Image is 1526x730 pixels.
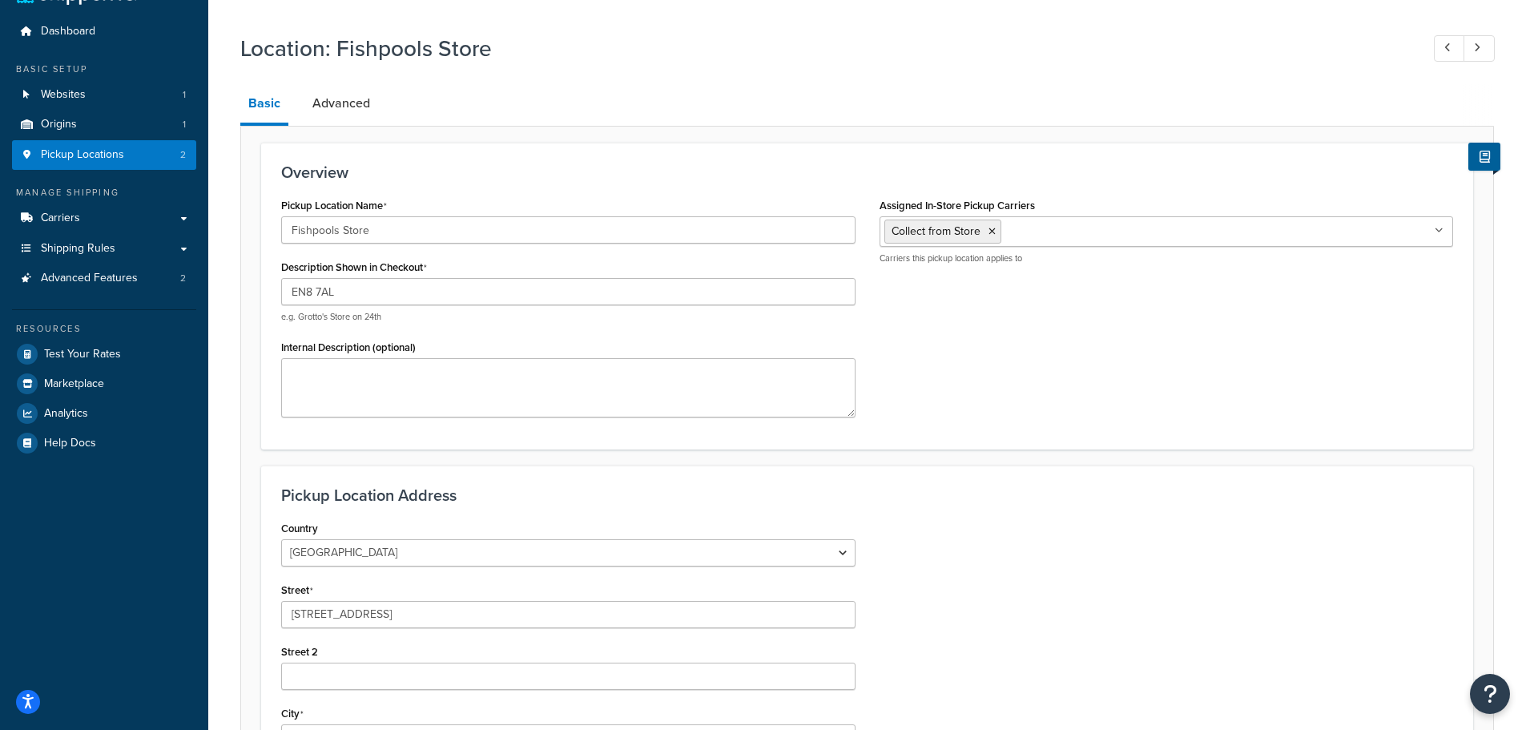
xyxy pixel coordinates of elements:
li: Advanced Features [12,264,196,293]
span: Shipping Rules [41,242,115,256]
label: Pickup Location Name [281,200,387,212]
a: Analytics [12,399,196,428]
button: Open Resource Center [1470,674,1510,714]
div: Manage Shipping [12,186,196,200]
span: 1 [183,88,186,102]
span: Advanced Features [41,272,138,285]
a: Advanced [304,84,378,123]
h3: Pickup Location Address [281,486,1453,504]
span: Pickup Locations [41,148,124,162]
span: 1 [183,118,186,131]
a: Shipping Rules [12,234,196,264]
a: Basic [240,84,288,126]
button: Show Help Docs [1468,143,1500,171]
a: Carriers [12,204,196,233]
a: Next Record [1464,35,1495,62]
span: Origins [41,118,77,131]
span: 2 [180,272,186,285]
span: Dashboard [41,25,95,38]
span: Carriers [41,212,80,225]
div: Resources [12,322,196,336]
span: Help Docs [44,437,96,450]
p: e.g. Grotto's Store on 24th [281,311,856,323]
a: Test Your Rates [12,340,196,369]
a: Origins1 [12,110,196,139]
span: Collect from Store [892,223,980,240]
a: Previous Record [1434,35,1465,62]
label: City [281,708,304,720]
a: Advanced Features2 [12,264,196,293]
span: Test Your Rates [44,348,121,361]
a: Help Docs [12,429,196,458]
label: Assigned In-Store Pickup Carriers [880,200,1035,212]
span: Websites [41,88,86,102]
li: Pickup Locations [12,140,196,170]
a: Websites1 [12,80,196,110]
div: Basic Setup [12,63,196,76]
label: Internal Description (optional) [281,341,416,353]
label: Country [281,522,318,534]
span: Marketplace [44,377,104,391]
h3: Overview [281,163,1453,181]
label: Street [281,584,313,597]
span: Analytics [44,407,88,421]
span: 2 [180,148,186,162]
label: Street 2 [281,646,318,658]
a: Pickup Locations2 [12,140,196,170]
a: Marketplace [12,369,196,398]
p: Carriers this pickup location applies to [880,252,1454,264]
li: Origins [12,110,196,139]
a: Dashboard [12,17,196,46]
li: Websites [12,80,196,110]
label: Description Shown in Checkout [281,261,427,274]
h1: Location: Fishpools Store [240,33,1404,64]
